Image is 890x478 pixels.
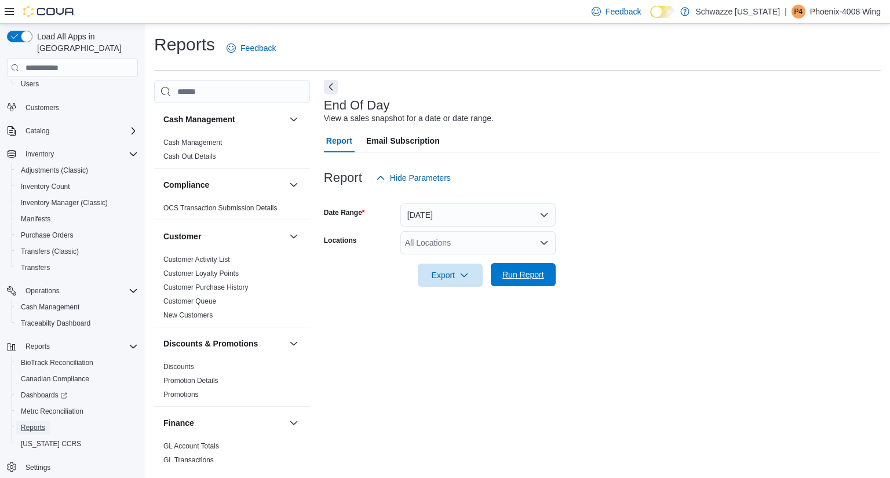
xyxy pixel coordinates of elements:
button: Discounts & Promotions [287,337,301,351]
button: Metrc Reconciliation [12,403,143,419]
a: Inventory Count [16,180,75,194]
span: Dashboards [21,391,67,400]
a: Cash Management [163,138,222,147]
a: Transfers [16,261,54,275]
button: [DATE] [400,203,556,227]
button: Operations [2,283,143,299]
button: Hide Parameters [371,166,455,189]
span: Reports [21,423,45,432]
span: Reports [16,421,138,435]
span: Customer Activity List [163,255,230,264]
div: Cash Management [154,136,310,168]
a: Transfers (Classic) [16,245,83,258]
a: Metrc Reconciliation [16,404,88,418]
span: Adjustments (Classic) [16,163,138,177]
a: Adjustments (Classic) [16,163,93,177]
a: Customer Loyalty Points [163,269,239,278]
span: Hide Parameters [390,172,451,184]
button: Discounts & Promotions [163,338,284,349]
span: Traceabilty Dashboard [16,316,138,330]
button: Customer [287,229,301,243]
button: [US_STATE] CCRS [12,436,143,452]
a: Discounts [163,363,194,371]
span: Inventory [21,147,138,161]
button: Purchase Orders [12,227,143,243]
span: Email Subscription [366,129,440,152]
span: GL Account Totals [163,441,219,451]
label: Locations [324,236,357,245]
button: Canadian Compliance [12,371,143,387]
span: Reports [25,342,50,351]
a: Purchase Orders [16,228,78,242]
a: [US_STATE] CCRS [16,437,86,451]
h1: Reports [154,33,215,56]
span: Feedback [606,6,641,17]
img: Cova [23,6,75,17]
button: Inventory Count [12,178,143,195]
span: Inventory Manager (Classic) [16,196,138,210]
span: [US_STATE] CCRS [21,439,81,448]
span: Metrc Reconciliation [16,404,138,418]
a: Promotion Details [163,377,218,385]
span: Promotions [163,390,199,399]
div: Phoenix-4008 Wing [791,5,805,19]
span: Dark Mode [650,18,651,19]
a: Customer Activity List [163,256,230,264]
a: New Customers [163,311,213,319]
span: Inventory Count [21,182,70,191]
span: Customer Purchase History [163,283,249,292]
button: Reports [21,340,54,353]
a: Traceabilty Dashboard [16,316,95,330]
h3: Cash Management [163,114,235,125]
button: Settings [2,459,143,476]
button: Customers [2,99,143,116]
span: Customers [21,100,138,115]
button: BioTrack Reconciliation [12,355,143,371]
a: Cash Management [16,300,84,314]
button: Inventory [21,147,59,161]
span: OCS Transaction Submission Details [163,203,278,213]
button: Cash Management [12,299,143,315]
span: Customers [25,103,59,112]
span: Transfers [21,263,50,272]
button: Traceabilty Dashboard [12,315,143,331]
a: Dashboards [12,387,143,403]
button: Users [12,76,143,92]
span: Inventory Manager (Classic) [21,198,108,207]
span: Feedback [240,42,276,54]
a: Cash Out Details [163,152,216,160]
div: Customer [154,253,310,327]
a: GL Account Totals [163,442,219,450]
span: Cash Management [16,300,138,314]
span: Report [326,129,352,152]
a: Promotions [163,391,199,399]
button: Finance [163,417,284,429]
span: New Customers [163,311,213,320]
button: Open list of options [539,238,549,247]
a: BioTrack Reconciliation [16,356,98,370]
span: Operations [25,286,60,295]
span: Cash Management [21,302,79,312]
a: Feedback [222,37,280,60]
span: Discounts [163,362,194,371]
button: Export [418,264,483,287]
button: Next [324,80,338,94]
a: Inventory Manager (Classic) [16,196,112,210]
button: Customer [163,231,284,242]
div: Finance [154,439,310,472]
p: | [785,5,787,19]
button: Manifests [12,211,143,227]
span: Operations [21,284,138,298]
span: Catalog [21,124,138,138]
button: Cash Management [287,112,301,126]
span: Canadian Compliance [21,374,89,384]
span: Purchase Orders [16,228,138,242]
span: Dashboards [16,388,138,402]
span: Purchase Orders [21,231,74,240]
a: Dashboards [16,388,72,402]
button: Reports [2,338,143,355]
button: Compliance [287,178,301,192]
input: Dark Mode [650,6,674,18]
a: Canadian Compliance [16,372,94,386]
